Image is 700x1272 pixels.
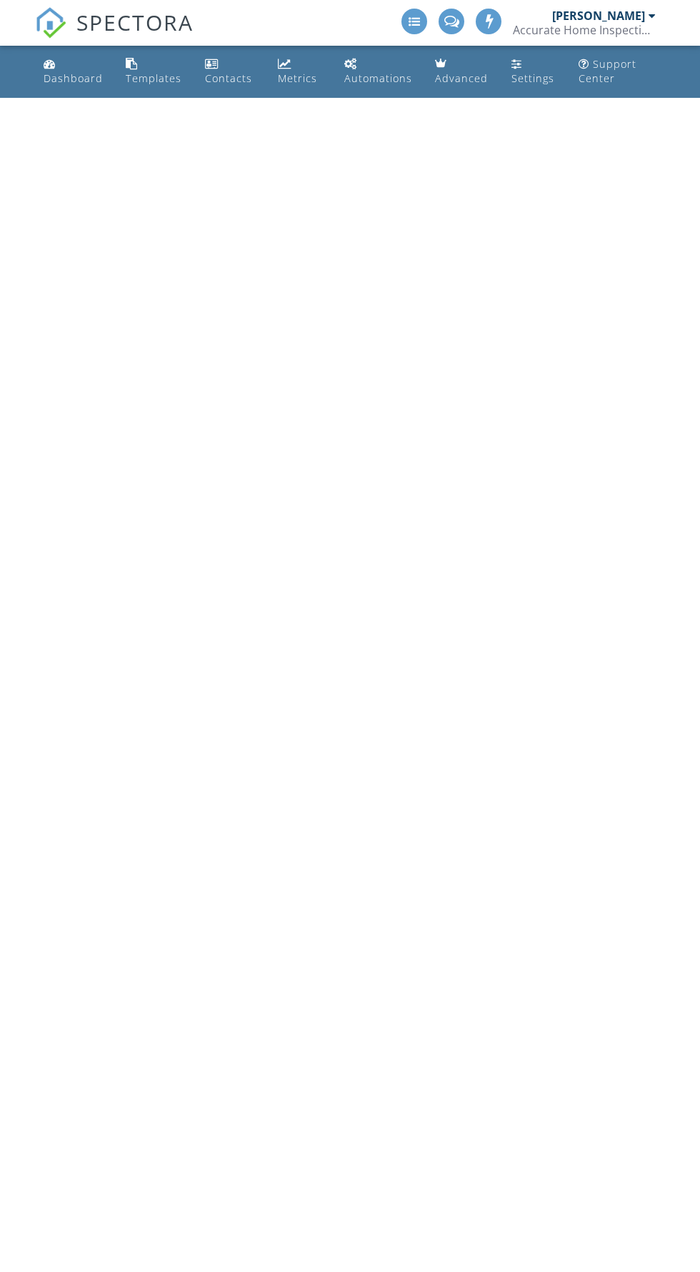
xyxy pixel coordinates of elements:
[511,71,554,85] div: Settings
[506,51,561,92] a: Settings
[35,7,66,39] img: The Best Home Inspection Software - Spectora
[339,51,418,92] a: Automations (Advanced)
[76,7,194,37] span: SPECTORA
[205,71,252,85] div: Contacts
[278,71,317,85] div: Metrics
[579,57,636,85] div: Support Center
[513,23,656,37] div: Accurate Home Inspections
[44,71,103,85] div: Dashboard
[120,51,188,92] a: Templates
[272,51,327,92] a: Metrics
[38,51,109,92] a: Dashboard
[552,9,645,23] div: [PERSON_NAME]
[126,71,181,85] div: Templates
[429,51,494,92] a: Advanced
[573,51,662,92] a: Support Center
[199,51,261,92] a: Contacts
[344,71,412,85] div: Automations
[435,71,488,85] div: Advanced
[35,19,194,49] a: SPECTORA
